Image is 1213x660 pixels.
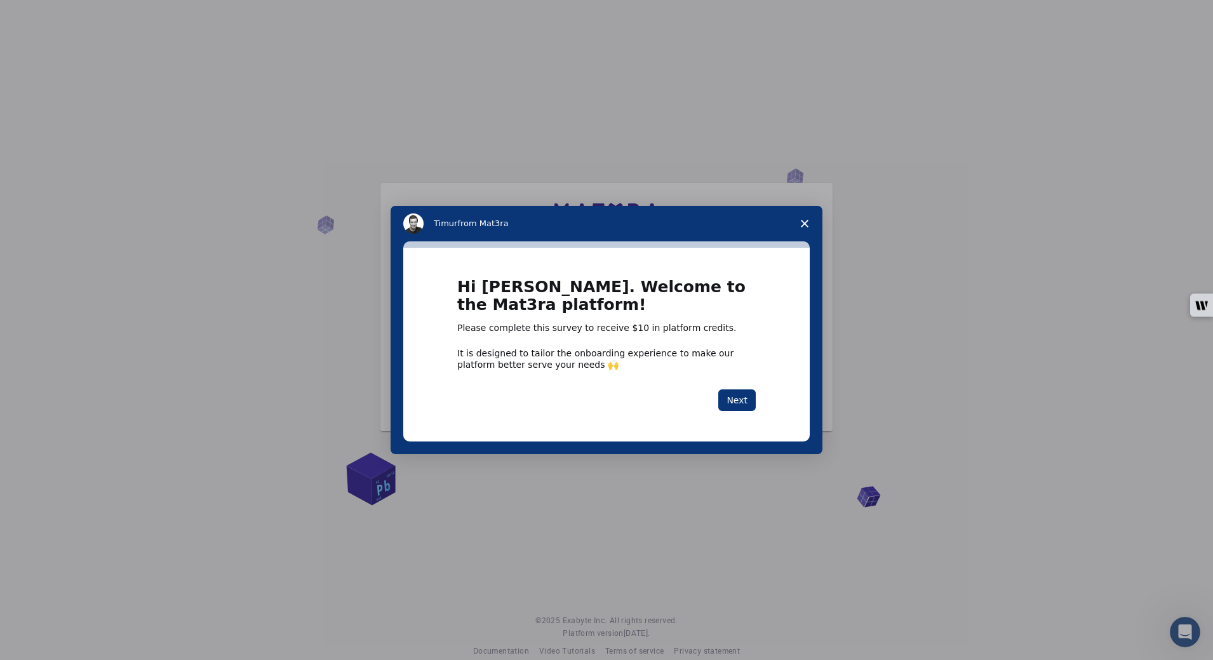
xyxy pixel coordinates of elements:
h1: Hi [PERSON_NAME]. Welcome to the Mat3ra platform! [457,278,756,322]
button: Next [718,389,756,411]
span: Support [25,9,71,20]
div: It is designed to tailor the onboarding experience to make our platform better serve your needs 🙌 [457,347,756,370]
span: Close survey [787,206,822,241]
span: Timur [434,219,457,228]
div: Please complete this survey to receive $10 in platform credits. [457,322,756,335]
img: Profile image for Timur [403,213,424,234]
span: from Mat3ra [457,219,508,228]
